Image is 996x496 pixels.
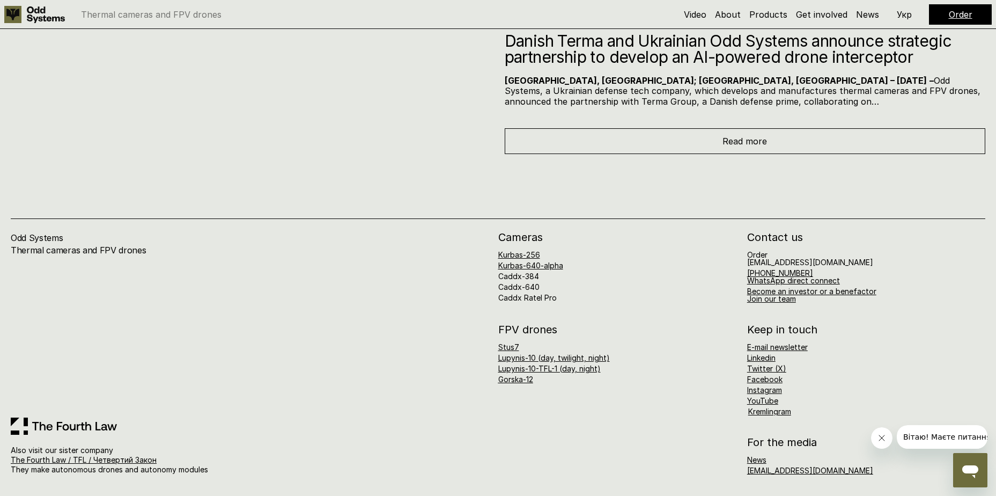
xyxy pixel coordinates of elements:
[747,342,808,352] a: E-mail newsletter
[747,232,985,243] h2: Contact us
[929,75,934,86] strong: –
[747,251,873,266] h6: Order [EMAIL_ADDRESS][DOMAIN_NAME]
[749,9,787,20] a: Products
[498,375,533,384] a: Gorska-12
[747,353,776,362] a: Linkedin
[796,9,847,20] a: Get involved
[722,136,767,147] span: Read more
[747,294,796,303] a: Join our team
[498,232,736,243] h2: Cameras
[81,10,222,19] p: Thermal cameras and FPV drones
[897,10,912,19] p: Укр
[498,353,610,362] a: Lupynis-10 (day, twilight, night)
[747,466,873,475] a: [EMAIL_ADDRESS][DOMAIN_NAME]
[684,9,706,20] a: Video
[747,364,786,373] a: Twitter (X)
[747,324,817,335] h2: Keep in touch
[498,282,540,291] a: Caddx-640
[856,9,879,20] a: News
[747,385,782,395] a: Instagram
[505,75,927,86] strong: [GEOGRAPHIC_DATA], [GEOGRAPHIC_DATA]; [GEOGRAPHIC_DATA], [GEOGRAPHIC_DATA] – [DATE]
[11,446,292,475] p: Also visit our sister company They make autonomous drones and autonomy modules
[747,455,766,464] a: News
[747,375,783,384] a: Facebook
[747,396,778,405] a: YouTube
[748,407,791,416] a: Kremlingram
[505,33,986,65] h2: Danish Terma and Ukrainian Odd Systems announce strategic partnership to develop an AI-powered dr...
[747,268,840,285] a: [PHONE_NUMBER]WhatsApp direct connect
[498,324,736,335] h2: FPV drones
[871,427,892,449] iframe: Nachricht schließen
[953,453,987,487] iframe: Schaltfläche zum Öffnen des Messaging-Fensters
[498,364,601,373] a: Lupynis-10-TFL-1 (day, night)
[11,455,157,464] a: The Fourth Law / TFL / Четвертий Закон
[498,272,539,281] a: Caddx-384
[897,425,987,449] iframe: Nachricht vom Unternehmen
[715,9,741,20] a: About
[505,76,986,107] p: Odd Systems, a Ukrainian defense tech company, which develops and manufactures thermal cameras an...
[747,287,876,296] a: Become an investor or a benefactor
[498,250,540,259] a: Kurbas-256
[498,261,563,270] a: Kurbas-640-alpha
[498,342,519,352] a: Stus7
[498,293,557,302] a: Caddx Ratel Pro
[949,9,972,20] a: Order
[11,232,254,268] h4: Odd Systems Thermal cameras and FPV drones
[6,8,98,16] span: Вітаю! Маєте питання?
[747,437,985,448] h2: For the media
